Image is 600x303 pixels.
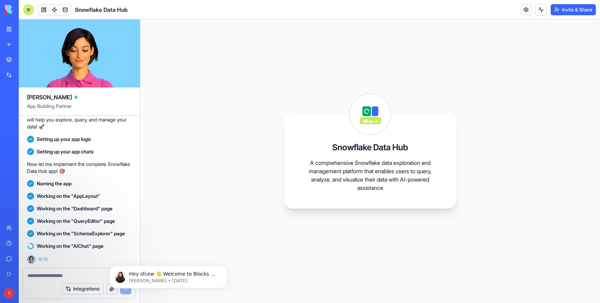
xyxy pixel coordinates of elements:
[99,251,238,300] iframe: Intercom notifications message
[37,218,115,225] span: Working on the "QueryEditor" page
[37,180,72,187] span: Naming the app
[37,243,103,250] span: Working on the "AIChat" page
[27,161,132,175] p: Now let me implement the complete Snowflake Data Hub app! 🎯
[75,6,128,14] span: Snowflake Data Hub
[301,159,440,192] p: A comprehensive Snowflake data exploration and management platform that enables users to query, a...
[62,283,103,294] button: Integrations
[37,193,100,200] span: Working on the "AppLayout"
[37,205,112,212] span: Working on the "Dashboard" page
[3,288,15,299] span: S
[38,256,48,262] span: 16:15
[5,5,48,15] img: logo
[37,136,91,143] span: Setting up your app logic
[37,148,93,155] span: Setting up your app chats
[27,103,132,115] span: App Building Partner
[37,230,125,237] span: Working on the "SchemaExplorer" page
[332,142,408,153] h3: Snowflake Data Hub
[551,4,596,15] button: Invite & Share
[27,255,35,263] img: Ella_00000_wcx2te.png
[27,93,72,101] span: [PERSON_NAME]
